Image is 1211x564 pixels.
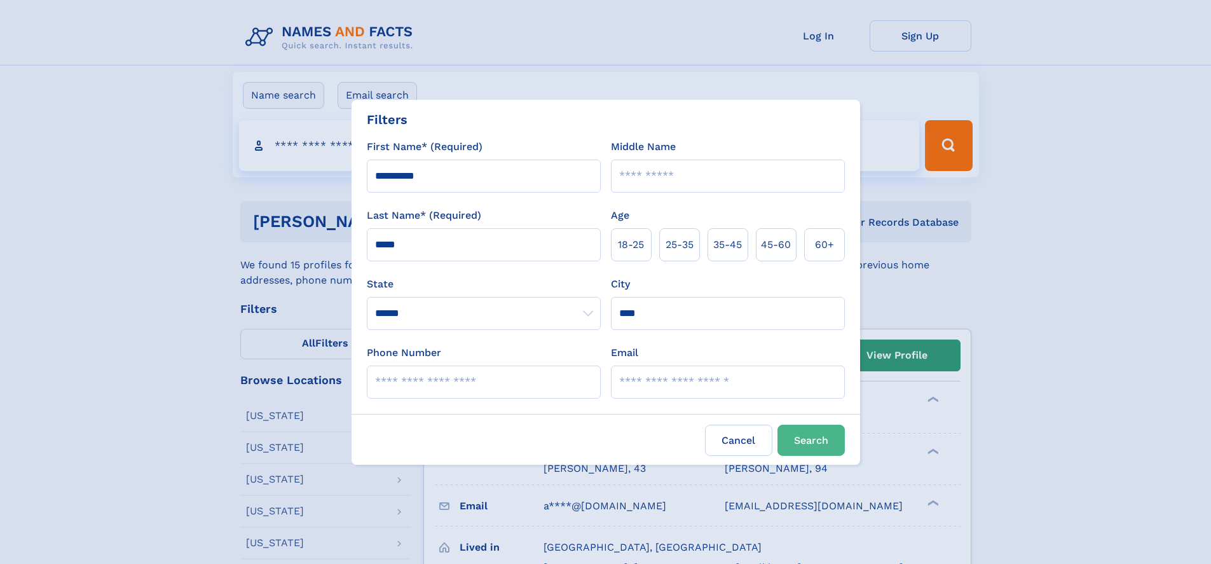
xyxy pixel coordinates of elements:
[611,139,676,155] label: Middle Name
[666,237,694,252] span: 25‑35
[367,110,407,129] div: Filters
[761,237,791,252] span: 45‑60
[611,345,638,361] label: Email
[611,277,630,292] label: City
[705,425,772,456] label: Cancel
[367,139,482,155] label: First Name* (Required)
[618,237,644,252] span: 18‑25
[713,237,742,252] span: 35‑45
[367,345,441,361] label: Phone Number
[777,425,845,456] button: Search
[815,237,834,252] span: 60+
[611,208,629,223] label: Age
[367,277,601,292] label: State
[367,208,481,223] label: Last Name* (Required)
